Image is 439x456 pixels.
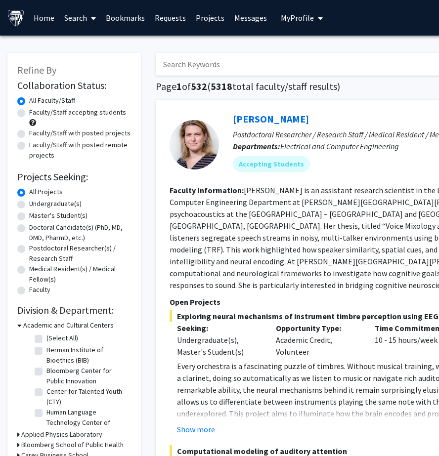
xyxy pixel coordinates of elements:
[29,187,63,197] label: All Projects
[17,80,131,91] h2: Collaboration Status:
[21,429,102,440] h3: Applied Physics Laboratory
[191,80,207,92] span: 532
[233,141,280,151] b: Departments:
[29,95,75,106] label: All Faculty/Staff
[233,156,310,172] mat-chip: Accepting Students
[46,366,129,386] label: Bloomberg Center for Public Innovation
[46,407,129,438] label: Human Language Technology Center of Excellence (HLTCOE)
[281,13,314,23] span: My Profile
[280,141,399,151] span: Electrical and Computer Engineering
[29,243,131,264] label: Postdoctoral Researcher(s) / Research Staff
[150,0,191,35] a: Requests
[229,0,272,35] a: Messages
[46,386,129,407] label: Center for Talented Youth (CTY)
[17,171,131,183] h2: Projects Seeking:
[7,412,42,449] iframe: Chat
[29,222,131,243] label: Doctoral Candidate(s) (PhD, MD, DMD, PharmD, etc.)
[7,9,25,27] img: Johns Hopkins University Logo
[17,64,56,76] span: Refine By
[268,322,367,358] div: Academic Credit, Volunteer
[191,0,229,35] a: Projects
[59,0,101,35] a: Search
[29,264,131,285] label: Medical Resident(s) / Medical Fellow(s)
[21,440,124,450] h3: Bloomberg School of Public Health
[177,423,215,435] button: Show more
[211,80,232,92] span: 5318
[29,107,126,118] label: Faculty/Staff accepting students
[17,304,131,316] h2: Division & Department:
[177,322,261,334] p: Seeking:
[29,128,131,138] label: Faculty/Staff with posted projects
[29,0,59,35] a: Home
[177,334,261,358] div: Undergraduate(s), Master's Student(s)
[46,333,78,343] label: (Select All)
[233,113,309,125] a: [PERSON_NAME]
[29,285,50,295] label: Faculty
[29,140,131,161] label: Faculty/Staff with posted remote projects
[276,322,360,334] p: Opportunity Type:
[46,345,129,366] label: Berman Institute of Bioethics (BIB)
[101,0,150,35] a: Bookmarks
[29,210,88,221] label: Master's Student(s)
[29,199,82,209] label: Undergraduate(s)
[176,80,182,92] span: 1
[170,185,244,195] b: Faculty Information:
[23,320,114,331] h3: Academic and Cultural Centers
